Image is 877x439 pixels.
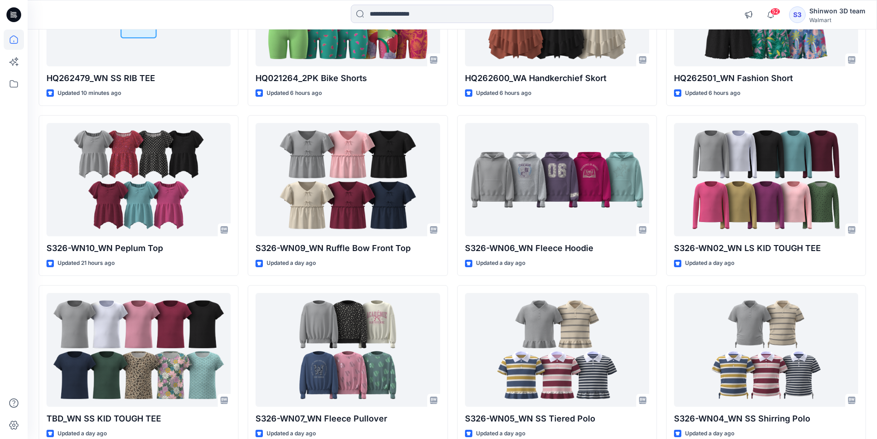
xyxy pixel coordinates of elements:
[789,6,806,23] div: S3
[674,242,858,255] p: S326-WN02_WN LS KID TOUGH TEE
[58,429,107,439] p: Updated a day ago
[58,258,115,268] p: Updated 21 hours ago
[685,88,740,98] p: Updated 6 hours ago
[685,258,734,268] p: Updated a day ago
[256,123,440,237] a: S326-WN09_WN Ruffle Bow Front Top
[256,412,440,425] p: S326-WN07_WN Fleece Pullover
[476,429,525,439] p: Updated a day ago
[770,8,780,15] span: 52
[465,412,649,425] p: S326-WN05_WN SS Tiered Polo
[46,242,231,255] p: S326-WN10_WN Peplum Top
[674,293,858,407] a: S326-WN04_WN SS Shirring Polo
[674,412,858,425] p: S326-WN04_WN SS Shirring Polo
[46,293,231,407] a: TBD_WN SS KID TOUGH TEE
[256,242,440,255] p: S326-WN09_WN Ruffle Bow Front Top
[256,293,440,407] a: S326-WN07_WN Fleece Pullover
[256,72,440,85] p: HQ021264_2PK Bike Shorts
[465,242,649,255] p: S326-WN06_WN Fleece Hoodie
[46,72,231,85] p: HQ262479_WN SS RIB TEE
[809,17,865,23] div: Walmart
[674,72,858,85] p: HQ262501_WN Fashion Short
[476,258,525,268] p: Updated a day ago
[685,429,734,439] p: Updated a day ago
[267,429,316,439] p: Updated a day ago
[476,88,531,98] p: Updated 6 hours ago
[46,123,231,237] a: S326-WN10_WN Peplum Top
[267,258,316,268] p: Updated a day ago
[58,88,121,98] p: Updated 10 minutes ago
[267,88,322,98] p: Updated 6 hours ago
[674,123,858,237] a: S326-WN02_WN LS KID TOUGH TEE
[46,412,231,425] p: TBD_WN SS KID TOUGH TEE
[809,6,865,17] div: Shinwon 3D team
[465,72,649,85] p: HQ262600_WA Handkerchief Skort
[465,293,649,407] a: S326-WN05_WN SS Tiered Polo
[465,123,649,237] a: S326-WN06_WN Fleece Hoodie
